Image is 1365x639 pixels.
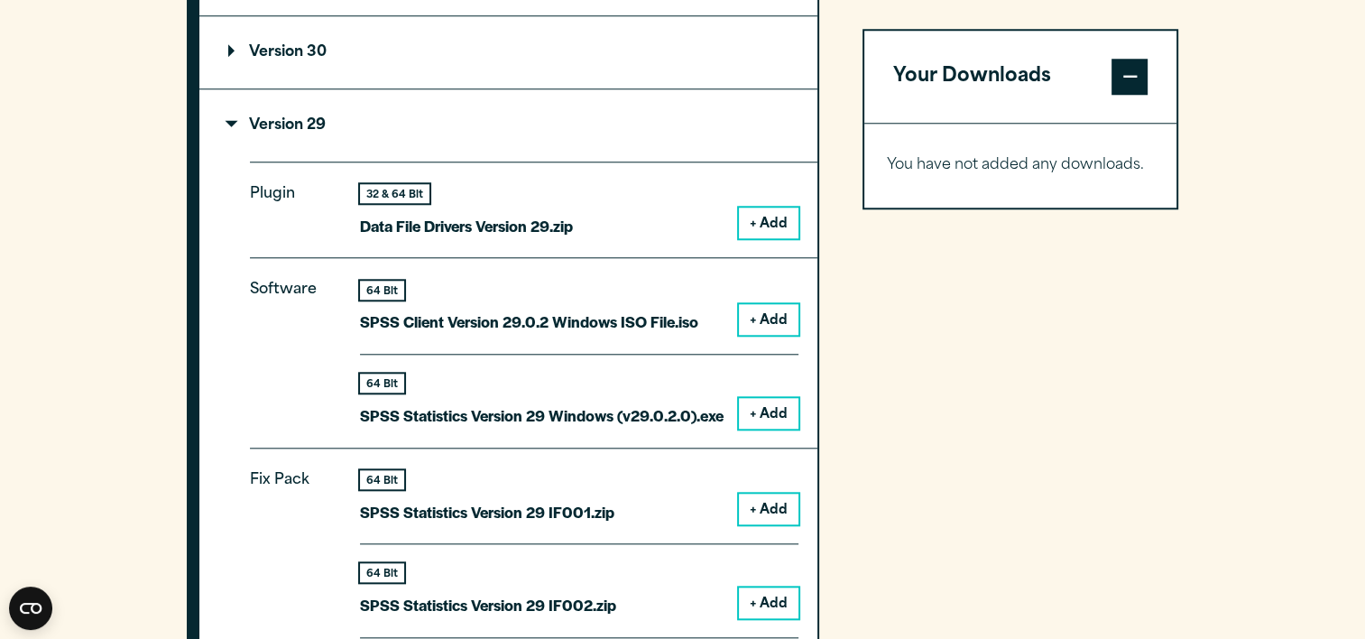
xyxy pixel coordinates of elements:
[360,403,724,429] p: SPSS Statistics Version 29 Windows (v29.0.2.0).exe
[739,588,798,618] button: + Add
[360,592,616,618] p: SPSS Statistics Version 29 IF002.zip
[228,118,326,133] p: Version 29
[739,494,798,524] button: + Add
[199,89,817,162] summary: Version 29
[360,281,404,300] div: 64 Bit
[228,45,327,60] p: Version 30
[360,470,404,489] div: 64 Bit
[887,153,1155,179] p: You have not added any downloads.
[864,31,1177,123] button: Your Downloads
[199,16,817,88] summary: Version 30
[360,374,404,393] div: 64 Bit
[739,304,798,335] button: + Add
[250,277,331,413] p: Software
[250,181,331,225] p: Plugin
[360,563,404,582] div: 64 Bit
[864,123,1177,208] div: Your Downloads
[9,587,52,630] button: Open CMP widget
[360,309,698,335] p: SPSS Client Version 29.0.2 Windows ISO File.iso
[360,499,614,525] p: SPSS Statistics Version 29 IF001.zip
[739,398,798,429] button: + Add
[360,184,429,203] div: 32 & 64 Bit
[360,213,573,239] p: Data File Drivers Version 29.zip
[739,208,798,238] button: + Add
